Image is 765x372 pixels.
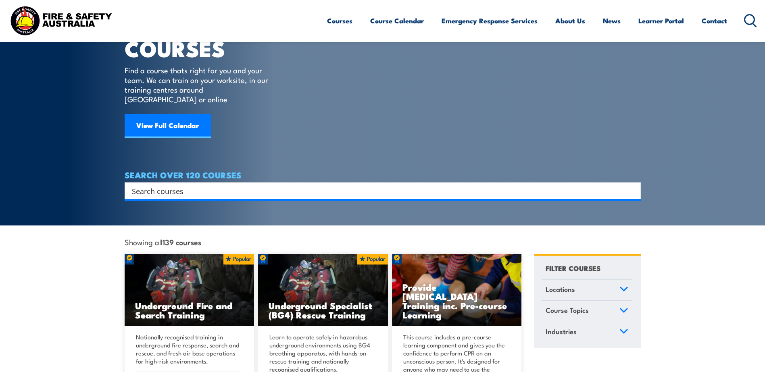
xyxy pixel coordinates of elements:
[125,65,272,104] p: Find a course thats right for you and your team. We can train on your worksite, in our training c...
[258,254,388,327] img: Underground mine rescue
[125,170,641,179] h4: SEARCH OVER 120 COURSES
[546,326,577,337] span: Industries
[546,262,600,273] h4: FILTER COURSES
[132,185,623,197] input: Search input
[392,254,522,327] a: Provide [MEDICAL_DATA] Training inc. Pre-course Learning
[442,10,538,31] a: Emergency Response Services
[638,10,684,31] a: Learner Portal
[125,114,211,138] a: View Full Calendar
[135,301,244,319] h3: Underground Fire and Search Training
[555,10,585,31] a: About Us
[163,236,201,247] strong: 139 courses
[546,305,589,316] span: Course Topics
[125,238,201,246] span: Showing all
[542,301,632,322] a: Course Topics
[370,10,424,31] a: Course Calendar
[402,282,511,319] h3: Provide [MEDICAL_DATA] Training inc. Pre-course Learning
[125,254,254,327] a: Underground Fire and Search Training
[546,284,575,295] span: Locations
[125,39,280,58] h1: COURSES
[702,10,727,31] a: Contact
[603,10,621,31] a: News
[542,280,632,301] a: Locations
[627,185,638,196] button: Search magnifier button
[269,301,377,319] h3: Underground Specialist (BG4) Rescue Training
[136,333,241,365] p: Nationally recognised training in underground fire response, search and rescue, and fresh air bas...
[258,254,388,327] a: Underground Specialist (BG4) Rescue Training
[327,10,352,31] a: Courses
[125,254,254,327] img: Underground mine rescue
[392,254,522,327] img: Low Voltage Rescue and Provide CPR
[542,322,632,343] a: Industries
[133,185,625,196] form: Search form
